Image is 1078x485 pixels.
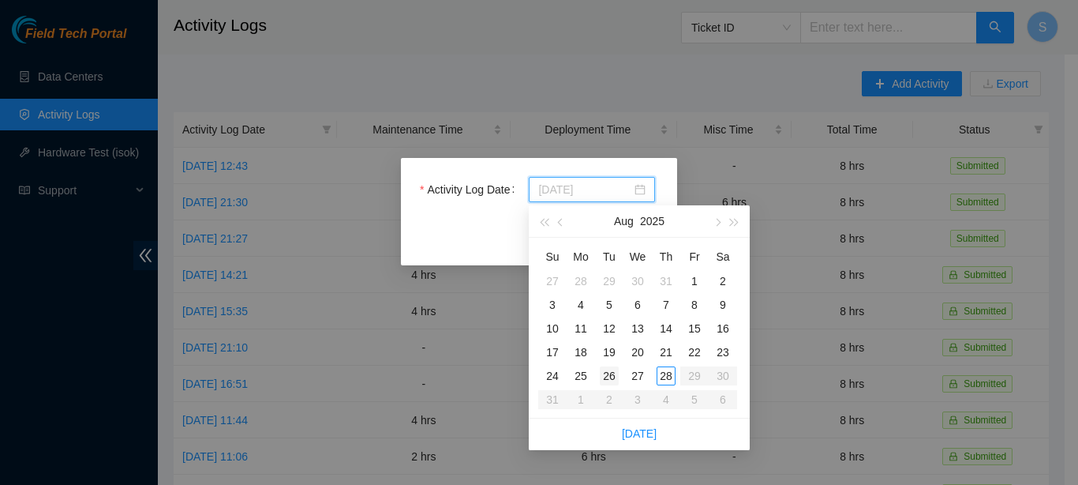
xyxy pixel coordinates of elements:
td: 2025-08-16 [709,317,737,340]
div: 10 [543,319,562,338]
td: 2025-08-25 [567,364,595,388]
div: 26 [600,367,619,385]
td: 2025-07-30 [623,269,652,293]
button: 2025 [640,205,664,237]
div: 8 [685,295,704,314]
div: 9 [713,295,732,314]
div: 4 [571,295,590,314]
a: [DATE] [622,427,657,440]
div: 27 [628,367,647,385]
div: 7 [657,295,676,314]
div: 18 [571,343,590,362]
td: 2025-08-23 [709,340,737,364]
th: We [623,244,652,269]
td: 2025-08-28 [652,364,680,388]
td: 2025-08-07 [652,293,680,317]
div: 27 [543,272,562,291]
td: 2025-08-08 [680,293,709,317]
td: 2025-08-18 [567,340,595,364]
td: 2025-07-27 [538,269,567,293]
div: 6 [628,295,647,314]
td: 2025-08-12 [595,317,623,340]
div: 30 [628,272,647,291]
div: 22 [685,343,704,362]
td: 2025-08-17 [538,340,567,364]
td: 2025-08-11 [567,317,595,340]
input: Activity Log Date [538,181,631,198]
td: 2025-08-26 [595,364,623,388]
div: 2 [713,272,732,291]
td: 2025-08-10 [538,317,567,340]
td: 2025-08-03 [538,293,567,317]
div: 23 [713,343,732,362]
td: 2025-08-24 [538,364,567,388]
td: 2025-08-15 [680,317,709,340]
div: 21 [657,343,676,362]
td: 2025-08-19 [595,340,623,364]
td: 2025-07-31 [652,269,680,293]
div: 25 [571,367,590,385]
td: 2025-08-21 [652,340,680,364]
div: 1 [685,272,704,291]
td: 2025-08-02 [709,269,737,293]
div: 24 [543,367,562,385]
td: 2025-08-05 [595,293,623,317]
td: 2025-08-20 [623,340,652,364]
td: 2025-08-06 [623,293,652,317]
td: 2025-08-04 [567,293,595,317]
div: 28 [657,367,676,385]
div: 28 [571,272,590,291]
td: 2025-08-14 [652,317,680,340]
th: Su [538,244,567,269]
div: 29 [600,272,619,291]
div: 12 [600,319,619,338]
div: 19 [600,343,619,362]
td: 2025-07-29 [595,269,623,293]
th: Fr [680,244,709,269]
td: 2025-08-09 [709,293,737,317]
div: 17 [543,343,562,362]
div: 15 [685,319,704,338]
div: 20 [628,343,647,362]
td: 2025-08-13 [623,317,652,340]
td: 2025-08-27 [623,364,652,388]
div: 14 [657,319,676,338]
div: 5 [600,295,619,314]
label: Activity Log Date [420,177,521,202]
div: 31 [657,272,676,291]
th: Th [652,244,680,269]
td: 2025-08-22 [680,340,709,364]
th: Mo [567,244,595,269]
td: 2025-07-28 [567,269,595,293]
div: 3 [543,295,562,314]
th: Sa [709,244,737,269]
th: Tu [595,244,623,269]
button: Aug [614,205,634,237]
div: 11 [571,319,590,338]
td: 2025-08-01 [680,269,709,293]
div: 16 [713,319,732,338]
div: 13 [628,319,647,338]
